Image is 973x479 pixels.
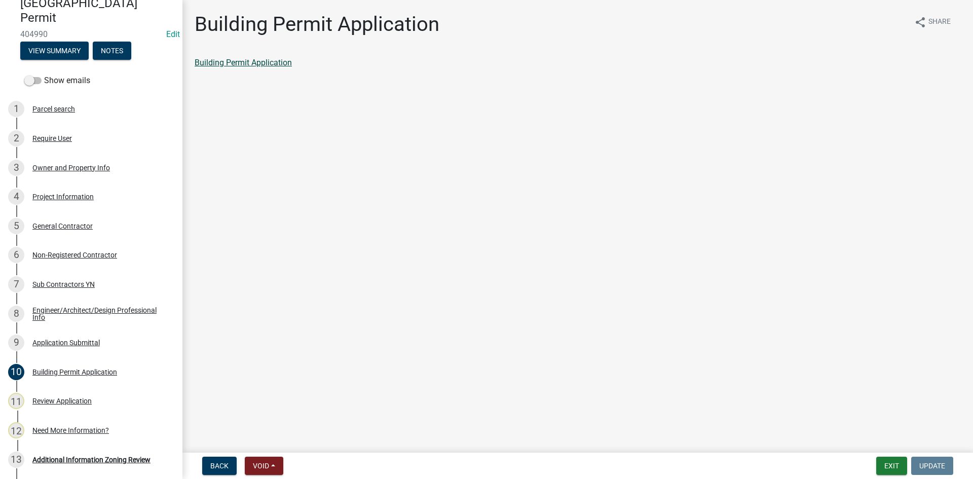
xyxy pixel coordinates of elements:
div: 11 [8,393,24,409]
div: 2 [8,130,24,146]
div: Engineer/Architect/Design Professional Info [32,307,166,321]
span: Void [253,462,269,470]
button: Update [911,457,953,475]
label: Show emails [24,75,90,87]
a: Building Permit Application [195,58,292,67]
button: View Summary [20,42,89,60]
button: Notes [93,42,131,60]
div: 4 [8,189,24,205]
div: 13 [8,452,24,468]
div: 6 [8,247,24,263]
div: Non-Registered Contractor [32,251,117,259]
wm-modal-confirm: Edit Application Number [166,29,180,39]
div: Review Application [32,397,92,404]
div: Project Information [32,193,94,200]
div: Sub Contractors YN [32,281,95,288]
wm-modal-confirm: Summary [20,47,89,55]
i: share [914,16,926,28]
h1: Building Permit Application [195,12,439,36]
a: Edit [166,29,180,39]
div: 8 [8,306,24,322]
span: Update [919,462,945,470]
div: Require User [32,135,72,142]
div: 7 [8,276,24,292]
button: Void [245,457,283,475]
div: 5 [8,218,24,234]
span: Share [928,16,951,28]
div: Parcel search [32,105,75,113]
div: 1 [8,101,24,117]
div: Building Permit Application [32,369,117,376]
button: shareShare [906,12,959,32]
div: 12 [8,422,24,438]
div: General Contractor [32,223,93,230]
div: Owner and Property Info [32,164,110,171]
wm-modal-confirm: Notes [93,47,131,55]
div: Application Submittal [32,339,100,346]
span: 404990 [20,29,162,39]
div: Additional Information Zoning Review [32,456,151,463]
div: 9 [8,335,24,351]
span: Back [210,462,229,470]
div: Need More Information? [32,427,109,434]
button: Exit [876,457,907,475]
button: Back [202,457,237,475]
div: 10 [8,364,24,380]
div: 3 [8,160,24,176]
